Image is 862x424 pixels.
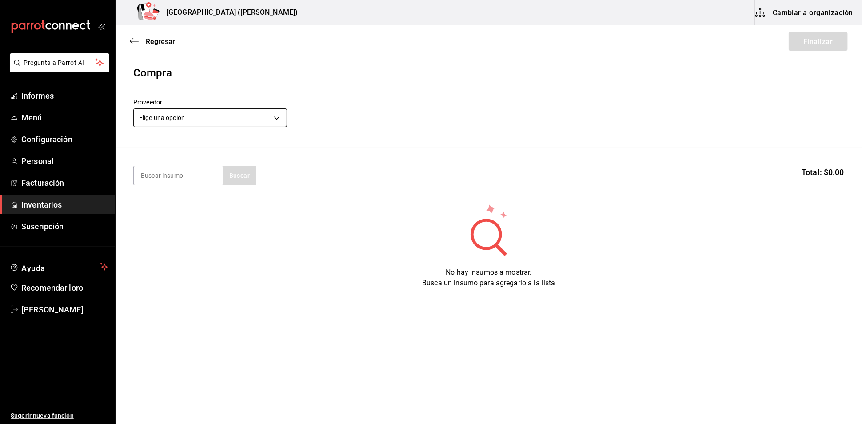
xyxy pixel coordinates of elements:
button: Pregunta a Parrot AI [10,53,109,72]
font: Personal [21,156,54,166]
font: Facturación [21,178,64,188]
font: No hay insumos a mostrar. [446,268,531,276]
input: Buscar insumo [134,166,223,185]
a: Pregunta a Parrot AI [6,64,109,74]
font: Busca un insumo para agregarlo a la lista [422,279,555,287]
font: Cambiar a organización [773,8,853,16]
button: Regresar [130,37,175,46]
font: Elige una opción [139,114,185,121]
font: Sugerir nueva función [11,412,74,419]
font: Configuración [21,135,72,144]
font: Informes [21,91,54,100]
font: Proveedor [133,99,162,106]
font: [PERSON_NAME] [21,305,84,314]
font: Compra [133,67,172,79]
font: Regresar [146,37,175,46]
font: Pregunta a Parrot AI [24,59,84,66]
font: Ayuda [21,264,45,273]
font: Inventarios [21,200,62,209]
font: Total: $0.00 [802,168,844,177]
font: Recomendar loro [21,283,83,292]
font: [GEOGRAPHIC_DATA] ([PERSON_NAME]) [167,8,298,16]
font: Suscripción [21,222,64,231]
button: abrir_cajón_menú [98,23,105,30]
font: Menú [21,113,42,122]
